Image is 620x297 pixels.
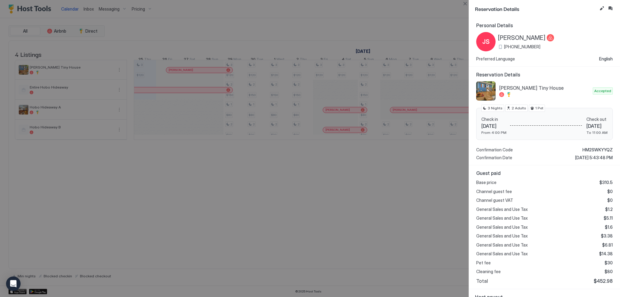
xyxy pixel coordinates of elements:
[602,242,613,248] span: $6.81
[481,117,506,122] span: Check in
[476,215,528,221] span: General Sales and Use Tax
[586,117,608,122] span: Check out
[476,233,528,239] span: General Sales and Use Tax
[598,5,605,12] button: Edit reservation
[504,44,540,50] span: [PHONE_NUMBER]
[499,85,590,91] span: [PERSON_NAME] Tiny House
[605,260,613,266] span: $30
[475,5,597,12] span: Reservation Details
[476,224,528,230] span: General Sales and Use Tax
[582,147,613,153] span: HM2SWKYYQZ
[6,276,21,291] div: Open Intercom Messenger
[476,242,528,248] span: General Sales and Use Tax
[594,278,613,284] span: $452.98
[599,251,613,257] span: $14.38
[476,269,501,274] span: Cleaning fee
[476,147,513,153] span: Confirmation Code
[594,88,611,94] span: Accepted
[605,224,613,230] span: $1.6
[498,34,546,42] span: [PERSON_NAME]
[476,72,613,78] span: Reservation Details
[476,260,491,266] span: Pet fee
[535,105,543,111] span: 1 Pet
[605,269,613,274] span: $80
[481,123,506,129] span: [DATE]
[586,130,608,135] span: To 11:00 AM
[601,233,613,239] span: $3.38
[476,170,613,176] span: Guest paid
[607,189,613,194] span: $0
[586,123,608,129] span: [DATE]
[476,207,528,212] span: General Sales and Use Tax
[476,189,512,194] span: Channel guest fee
[488,105,503,111] span: 3 Nights
[604,215,613,221] span: $5.11
[476,198,513,203] span: Channel guest VAT
[512,105,526,111] span: 2 Adults
[476,81,496,101] div: listing image
[476,56,515,62] span: Preferred Language
[575,155,613,160] span: [DATE] 5:43:48 PM
[607,198,613,203] span: $0
[482,37,490,46] span: JS
[476,251,528,257] span: General Sales and Use Tax
[599,180,613,185] span: $310.5
[607,5,614,12] button: Inbox
[476,155,512,160] span: Confirmation Date
[476,22,613,28] span: Personal Details
[476,180,496,185] span: Base price
[605,207,613,212] span: $1.2
[481,130,506,135] span: From 4:00 PM
[476,278,488,284] span: Total
[599,56,613,62] span: English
